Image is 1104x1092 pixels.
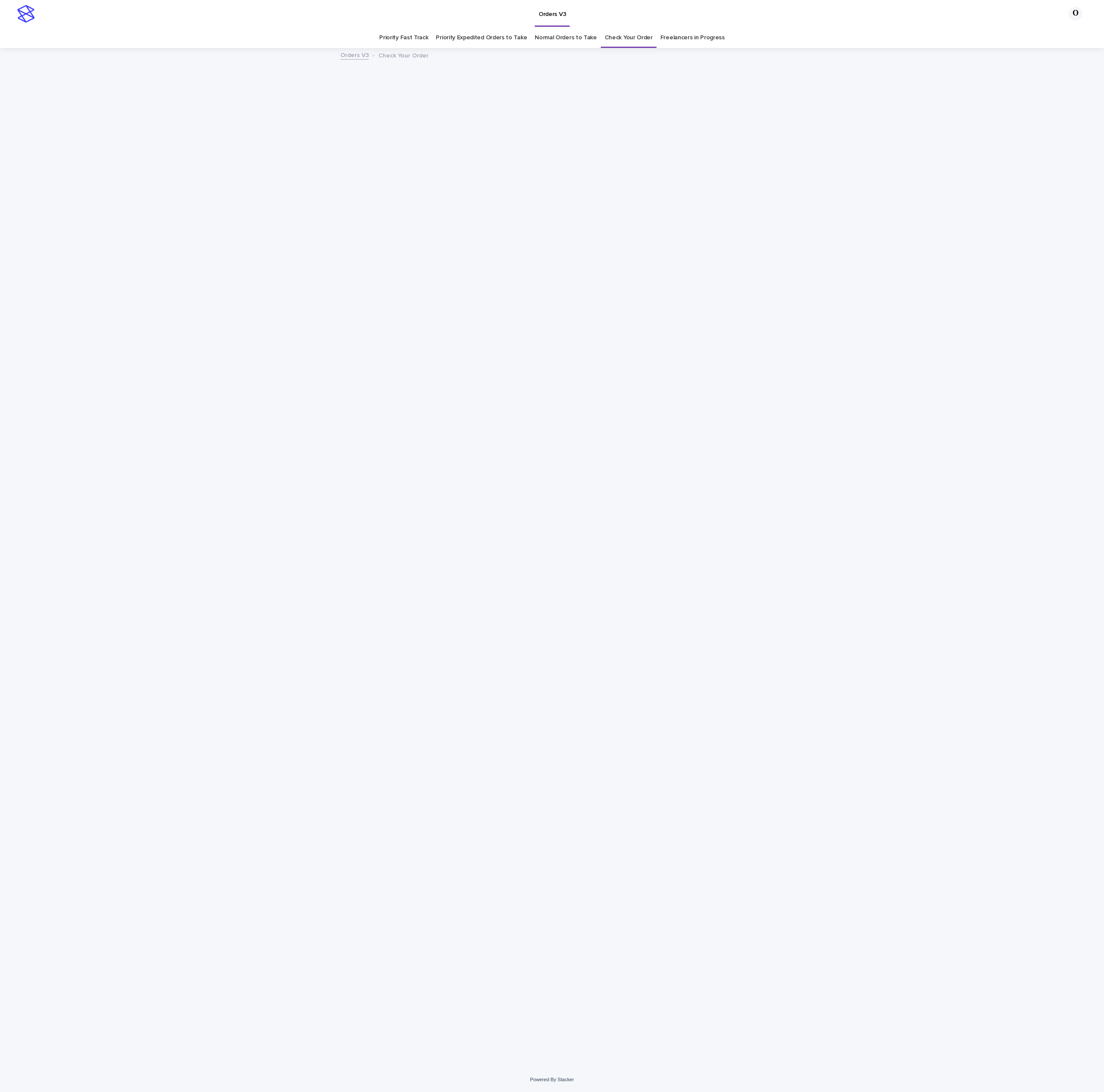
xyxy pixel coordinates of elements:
[605,28,653,48] a: Check Your Order
[436,28,527,48] a: Priority Expedited Orders to Take
[1069,7,1082,21] div: О
[340,50,369,60] a: Orders V3
[530,1077,574,1082] a: Powered By Stacker
[378,50,428,60] p: Check Your Order
[535,28,597,48] a: Normal Orders to Take
[379,28,428,48] a: Priority Fast Track
[17,5,35,22] img: stacker-logo-s-only.png
[660,28,725,48] a: Freelancers in Progress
